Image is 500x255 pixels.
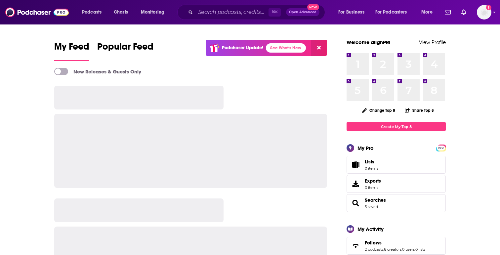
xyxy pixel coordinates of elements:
span: ⌘ K [269,8,281,17]
a: Create My Top 8 [347,122,446,131]
span: Exports [365,178,381,184]
span: Monitoring [141,8,164,17]
a: 6 creators [384,247,401,252]
a: 0 lists [415,247,425,252]
span: Lists [365,159,374,165]
a: View Profile [419,39,446,45]
span: Popular Feed [97,41,153,56]
span: New [307,4,319,10]
span: 0 items [365,166,378,171]
span: , [383,247,384,252]
a: 3 saved [365,204,378,209]
button: Show profile menu [477,5,491,20]
input: Search podcasts, credits, & more... [195,7,269,18]
span: Logged in as alignPR [477,5,491,20]
span: Searches [347,194,446,212]
div: My Activity [357,226,384,232]
span: Lists [349,160,362,169]
button: open menu [417,7,441,18]
a: Follows [365,240,425,246]
button: Change Top 8 [358,106,399,114]
div: Search podcasts, credits, & more... [184,5,331,20]
button: open menu [334,7,373,18]
img: Podchaser - Follow, Share and Rate Podcasts [5,6,69,19]
span: Follows [365,240,382,246]
a: Follows [349,241,362,250]
img: User Profile [477,5,491,20]
div: My Pro [357,145,374,151]
svg: Add a profile image [486,5,491,10]
span: Charts [114,8,128,17]
span: Exports [349,179,362,189]
span: Podcasts [82,8,102,17]
span: , [401,247,402,252]
span: More [421,8,433,17]
a: Lists [347,156,446,174]
a: PRO [437,145,445,150]
a: Searches [365,197,386,203]
a: Welcome alignPR! [347,39,391,45]
a: Popular Feed [97,41,153,61]
a: 2 podcasts [365,247,383,252]
a: New Releases & Guests Only [54,68,141,75]
a: Exports [347,175,446,193]
a: Searches [349,198,362,208]
button: open menu [136,7,173,18]
button: open menu [371,7,417,18]
button: Share Top 8 [404,104,434,117]
span: For Business [338,8,364,17]
p: Podchaser Update! [222,45,263,51]
button: open menu [77,7,110,18]
span: Follows [347,237,446,255]
a: Show notifications dropdown [442,7,453,18]
span: 0 items [365,185,381,190]
a: Show notifications dropdown [459,7,469,18]
a: 0 users [402,247,415,252]
a: See What's New [266,43,306,53]
span: My Feed [54,41,89,56]
a: Charts [109,7,132,18]
span: For Podcasters [375,8,407,17]
span: Open Advanced [289,11,316,14]
span: Lists [365,159,378,165]
button: Open AdvancedNew [286,8,319,16]
a: My Feed [54,41,89,61]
